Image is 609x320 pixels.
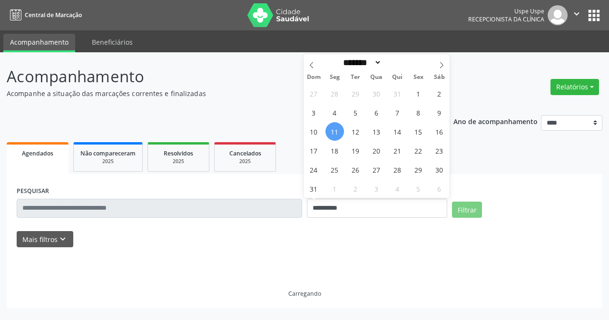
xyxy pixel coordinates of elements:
[586,7,602,24] button: apps
[367,179,386,198] span: Setembro 3, 2025
[571,9,582,19] i: 
[164,149,193,157] span: Resolvidos
[429,74,450,80] span: Sáb
[388,141,407,160] span: Agosto 21, 2025
[430,103,449,122] span: Agosto 9, 2025
[304,103,323,122] span: Agosto 3, 2025
[468,15,544,23] span: Recepcionista da clínica
[221,158,269,165] div: 2025
[325,84,344,103] span: Julho 28, 2025
[80,149,136,157] span: Não compareceram
[468,7,544,15] div: Uspe Uspe
[388,160,407,179] span: Agosto 28, 2025
[304,122,323,141] span: Agosto 10, 2025
[408,74,429,80] span: Sex
[367,160,386,179] span: Agosto 27, 2025
[340,58,382,68] select: Month
[346,160,365,179] span: Agosto 26, 2025
[346,122,365,141] span: Agosto 12, 2025
[25,11,82,19] span: Central de Marcação
[304,160,323,179] span: Agosto 24, 2025
[3,34,75,52] a: Acompanhamento
[346,141,365,160] span: Agosto 19, 2025
[382,58,413,68] input: Year
[387,74,408,80] span: Qui
[409,84,428,103] span: Agosto 1, 2025
[367,84,386,103] span: Julho 30, 2025
[430,141,449,160] span: Agosto 23, 2025
[430,84,449,103] span: Agosto 2, 2025
[80,158,136,165] div: 2025
[452,202,482,218] button: Filtrar
[304,179,323,198] span: Agosto 31, 2025
[346,179,365,198] span: Setembro 2, 2025
[325,179,344,198] span: Setembro 1, 2025
[325,103,344,122] span: Agosto 4, 2025
[22,149,53,157] span: Agendados
[325,141,344,160] span: Agosto 18, 2025
[7,65,423,88] p: Acompanhamento
[345,74,366,80] span: Ter
[325,122,344,141] span: Agosto 11, 2025
[324,74,345,80] span: Seg
[550,79,599,95] button: Relatórios
[17,184,49,199] label: PESQUISAR
[229,149,261,157] span: Cancelados
[388,84,407,103] span: Julho 31, 2025
[367,103,386,122] span: Agosto 6, 2025
[85,34,139,50] a: Beneficiários
[548,5,568,25] img: img
[346,103,365,122] span: Agosto 5, 2025
[325,160,344,179] span: Agosto 25, 2025
[58,234,68,244] i: keyboard_arrow_down
[7,7,82,23] a: Central de Marcação
[453,115,538,127] p: Ano de acompanhamento
[346,84,365,103] span: Julho 29, 2025
[155,158,202,165] div: 2025
[430,179,449,198] span: Setembro 6, 2025
[430,122,449,141] span: Agosto 16, 2025
[409,103,428,122] span: Agosto 8, 2025
[409,141,428,160] span: Agosto 22, 2025
[7,88,423,98] p: Acompanhe a situação das marcações correntes e finalizadas
[409,160,428,179] span: Agosto 29, 2025
[366,74,387,80] span: Qua
[304,84,323,103] span: Julho 27, 2025
[367,122,386,141] span: Agosto 13, 2025
[304,141,323,160] span: Agosto 17, 2025
[367,141,386,160] span: Agosto 20, 2025
[388,179,407,198] span: Setembro 4, 2025
[388,122,407,141] span: Agosto 14, 2025
[288,290,321,298] div: Carregando
[409,122,428,141] span: Agosto 15, 2025
[430,160,449,179] span: Agosto 30, 2025
[17,231,73,248] button: Mais filtroskeyboard_arrow_down
[568,5,586,25] button: 
[304,74,324,80] span: Dom
[409,179,428,198] span: Setembro 5, 2025
[388,103,407,122] span: Agosto 7, 2025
